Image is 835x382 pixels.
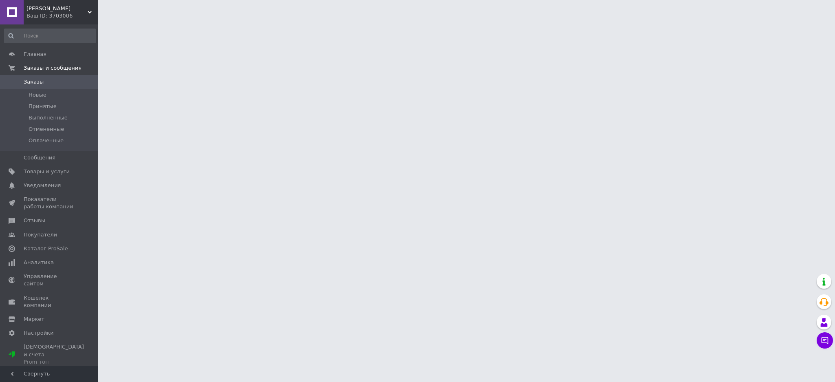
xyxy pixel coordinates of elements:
span: Покупатели [24,231,57,238]
span: Настройки [24,329,53,337]
span: [DEMOGRAPHIC_DATA] и счета [24,343,84,366]
span: Уведомления [24,182,61,189]
div: Prom топ [24,358,84,366]
button: Чат с покупателем [817,332,833,349]
span: Главная [24,51,46,58]
span: Заказы [24,78,44,86]
span: Принятые [29,103,57,110]
div: Ваш ID: 3703006 [27,12,98,20]
span: Оплаченные [29,137,64,144]
span: Заказы и сообщения [24,64,82,72]
span: Выполненные [29,114,68,121]
span: Аналитика [24,259,54,266]
span: Отзывы [24,217,45,224]
span: Маркет [24,316,44,323]
span: Показатели работы компании [24,196,75,210]
span: Товары и услуги [24,168,70,175]
span: Отмененные [29,126,64,133]
span: Сообщения [24,154,55,161]
span: DARUY SOBI [27,5,88,12]
input: Поиск [4,29,96,43]
span: Управление сайтом [24,273,75,287]
span: Каталог ProSale [24,245,68,252]
span: Новые [29,91,46,99]
span: Кошелек компании [24,294,75,309]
